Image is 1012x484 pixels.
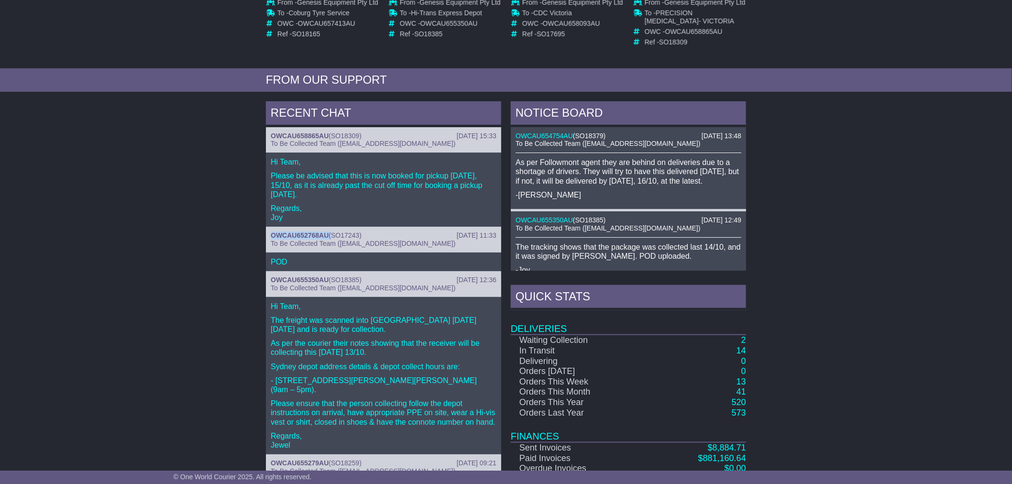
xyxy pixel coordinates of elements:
p: As per the courier their notes showing that the receiver will be collecting this [DATE] 13/10. [271,339,496,357]
span: SO18165 [292,30,320,38]
p: POD [271,257,496,266]
div: ( ) [516,132,741,140]
a: 14 [737,346,746,355]
span: SO18379 [575,132,604,140]
td: Overdue Invoices [511,463,649,474]
div: ( ) [516,216,741,224]
p: The freight was scanned into [GEOGRAPHIC_DATA] [DATE][DATE] and is ready for collection. [271,316,496,334]
td: Paid Invoices [511,453,649,464]
td: To - [645,9,746,28]
a: 2 [741,335,746,345]
p: Please be advised that this is now booked for pickup [DATE], 15/10, as it is already past the cut... [271,171,496,199]
td: To - [400,9,501,20]
div: RECENT CHAT [266,101,501,127]
span: To Be Collected Team ([EMAIL_ADDRESS][DOMAIN_NAME]) [516,140,700,147]
td: Orders Last Year [511,408,649,418]
a: OWCAU655279AU [271,459,329,467]
a: 573 [732,408,746,418]
a: OWCAU652768AU [271,231,329,239]
td: OWC - [645,28,746,38]
span: Hi-Trans Express Depot [411,9,482,17]
td: Ref - [400,30,501,38]
a: $0.00 [725,463,746,473]
a: $8,884.71 [708,443,746,452]
span: SO17695 [537,30,565,38]
td: Orders This Month [511,387,649,397]
span: SO18385 [331,276,359,284]
span: SO17243 [331,231,359,239]
p: Regards, Joy [271,204,496,222]
a: 0 [741,366,746,376]
p: Please ensure that the person collecting follow the depot instructions on arrival, have appropria... [271,399,496,427]
td: Ref - [277,30,378,38]
td: Ref - [645,38,746,46]
div: ( ) [271,459,496,467]
span: SO18385 [575,216,604,224]
a: 520 [732,397,746,407]
div: NOTICE BOARD [511,101,746,127]
div: [DATE] 12:36 [457,276,496,284]
td: Orders [DATE] [511,366,649,377]
td: In Transit [511,346,649,356]
span: To Be Collected Team ([EMAIL_ADDRESS][DOMAIN_NAME]) [516,224,700,232]
p: Hi Team, [271,157,496,166]
p: Hi Team, [271,302,496,311]
td: Delivering [511,356,649,367]
span: SO18309 [659,38,687,46]
p: Regards, Jewel [271,431,496,450]
td: To - [277,9,378,20]
div: FROM OUR SUPPORT [266,73,746,87]
a: $881,160.64 [698,453,746,463]
a: OWCAU654754AU [516,132,573,140]
a: OWCAU658865AU [271,132,329,140]
div: [DATE] 13:48 [702,132,741,140]
span: To Be Collected Team ([EMAIL_ADDRESS][DOMAIN_NAME]) [271,240,455,247]
span: PRECISION [MEDICAL_DATA]- VICTORIA [645,9,734,25]
p: The tracking shows that the package was collected last 14/10, and it was signed by [PERSON_NAME].... [516,242,741,261]
div: [DATE] 12:49 [702,216,741,224]
div: ( ) [271,276,496,284]
p: Sydney depot address details & depot collect hours are: [271,362,496,371]
td: OWC - [400,20,501,30]
span: SO18259 [331,459,359,467]
span: To Be Collected Team ([EMAIL_ADDRESS][DOMAIN_NAME]) [271,140,455,147]
a: 0 [741,356,746,366]
div: [DATE] 09:21 [457,459,496,467]
p: - [STREET_ADDRESS][PERSON_NAME][PERSON_NAME] (9am – 5pm). [271,376,496,394]
td: OWC - [277,20,378,30]
td: To - [522,9,623,20]
a: OWCAU655350AU [516,216,573,224]
span: To Be Collected Team ([EMAIL_ADDRESS][DOMAIN_NAME]) [271,284,455,292]
td: Sent Invoices [511,442,649,453]
span: OWCAU657413AU [298,20,355,27]
span: © One World Courier 2025. All rights reserved. [174,473,312,481]
p: As per Followmont agent they are behind on deliveries due to a shortage of drivers. They will try... [516,158,741,186]
span: OWCAU658865AU [665,28,723,35]
a: 41 [737,387,746,396]
p: -Joy [516,265,741,275]
span: SO18309 [331,132,359,140]
span: To Be Collected Team ([EMAIL_ADDRESS][DOMAIN_NAME]) [271,467,455,475]
p: -[PERSON_NAME] [516,190,741,199]
td: Ref - [522,30,623,38]
td: Finances [511,418,746,442]
span: SO18385 [414,30,442,38]
td: Orders This Year [511,397,649,408]
span: Coburg Tyre Service [288,9,349,17]
td: OWC - [522,20,623,30]
div: Quick Stats [511,285,746,311]
td: Orders This Week [511,377,649,387]
div: ( ) [271,231,496,240]
span: 8,884.71 [713,443,746,452]
td: Waiting Collection [511,335,649,346]
div: [DATE] 15:33 [457,132,496,140]
span: 0.00 [729,463,746,473]
a: 13 [737,377,746,386]
span: CDC Victoria [533,9,572,17]
a: OWCAU655350AU [271,276,329,284]
div: [DATE] 11:33 [457,231,496,240]
span: OWCAU655350AU [420,20,478,27]
div: ( ) [271,132,496,140]
span: 881,160.64 [703,453,746,463]
span: OWCAU658093AU [543,20,600,27]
